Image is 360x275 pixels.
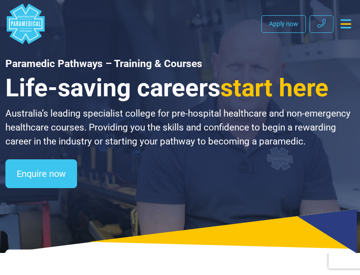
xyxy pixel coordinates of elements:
[5,73,355,103] h3: Life-saving careers
[261,15,306,33] a: Apply now
[5,107,355,149] p: Australia’s leading specialist college for pre-hospital healthcare and non-emergency healthcare c...
[337,16,355,32] button: Toggle navigation
[5,159,77,188] a: Enquire now
[5,4,46,44] a: Australian Paramedical College
[220,73,328,102] span: start here
[5,58,355,70] h1: Paramedic Pathways – Training & Courses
